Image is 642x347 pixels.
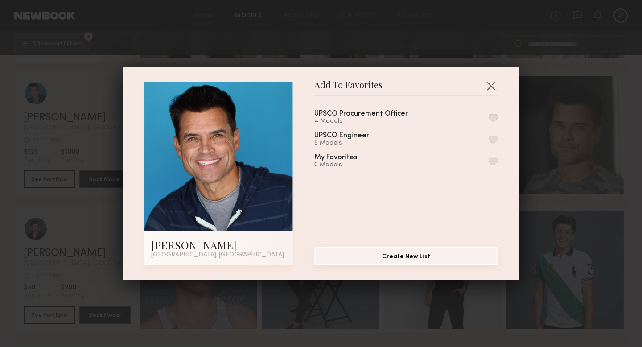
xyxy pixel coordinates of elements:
[151,252,286,258] div: [GEOGRAPHIC_DATA], [GEOGRAPHIC_DATA]
[314,247,498,265] button: Create New List
[314,140,391,147] div: 5 Models
[314,82,383,95] span: Add To Favorites
[151,238,286,252] div: [PERSON_NAME]
[314,154,358,161] div: My Favorites
[314,110,408,118] div: UPSCO Procurement Officer
[484,78,498,93] button: Close
[314,132,369,140] div: UPSCO Engineer
[314,118,429,125] div: 4 Models
[314,161,379,169] div: 0 Models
